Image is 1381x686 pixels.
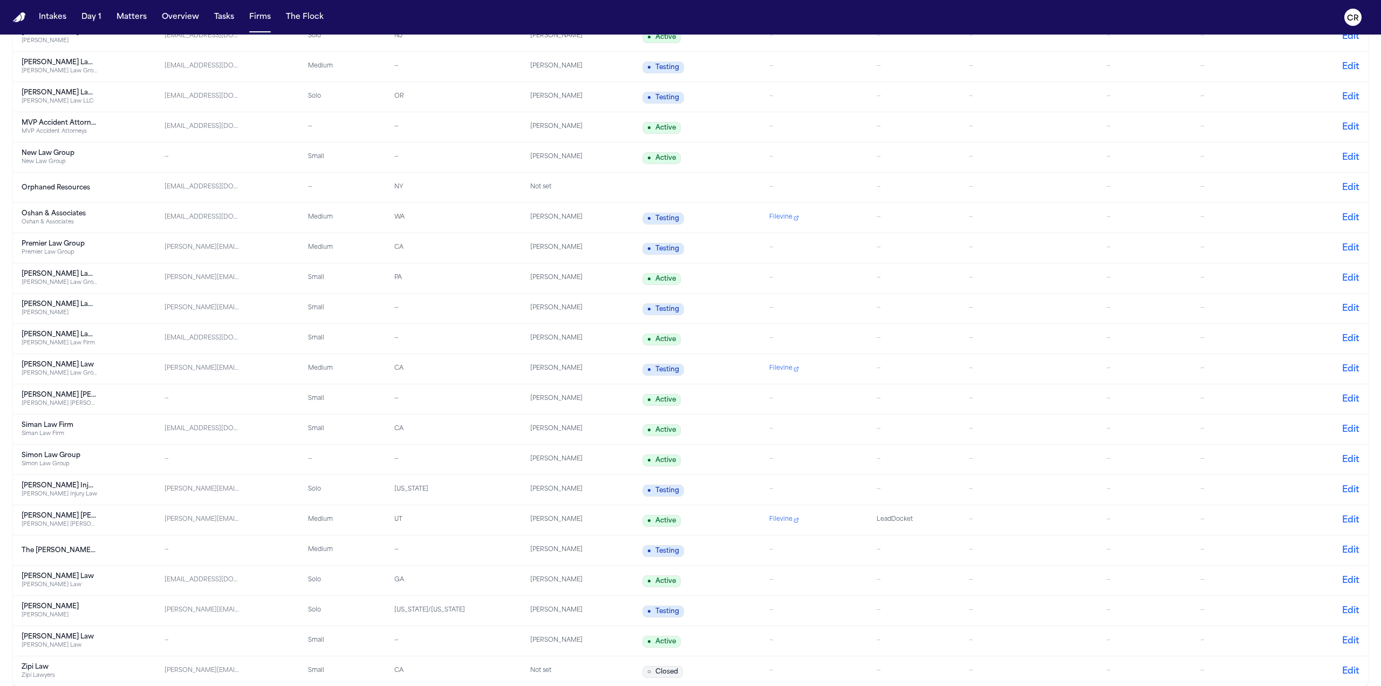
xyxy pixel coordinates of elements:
div: — [394,455,512,464]
div: Medium [308,213,377,222]
span: Active [642,122,681,134]
span: Testing [642,303,684,315]
div: [PERSON_NAME] [22,309,97,317]
a: Filevine [769,515,823,525]
div: — [308,123,377,132]
button: Matters [112,8,151,27]
div: [PERSON_NAME] Law Group [22,369,97,377]
div: — [1200,183,1306,192]
span: Testing [642,545,684,557]
div: — [1200,364,1306,373]
div: — [165,455,240,464]
span: ● [647,63,651,72]
div: — [1200,425,1306,434]
div: [EMAIL_ADDRESS][DOMAIN_NAME] [165,62,240,71]
div: [PERSON_NAME][EMAIL_ADDRESS][DOMAIN_NAME] [165,274,240,283]
div: — [877,364,952,373]
div: [PERSON_NAME] Injury Law [22,481,97,490]
div: — [769,485,859,494]
div: [PERSON_NAME] [530,485,584,494]
div: — [394,395,512,404]
div: — [769,123,859,132]
div: [PERSON_NAME] [PERSON_NAME] [22,399,97,407]
button: Edit [1342,60,1359,73]
span: Active [642,424,681,436]
div: [PERSON_NAME] Law [22,361,97,369]
span: ● [647,124,651,132]
span: Testing [642,62,684,73]
span: ● [647,335,651,344]
div: — [969,515,1089,525]
div: — [769,546,859,555]
div: — [769,153,859,162]
div: — [1200,92,1306,101]
div: — [1106,395,1183,404]
div: — [877,304,952,313]
div: CA [394,425,512,434]
div: — [1106,32,1183,41]
div: — [394,334,512,343]
div: [PERSON_NAME] [530,576,584,585]
div: — [969,123,1089,132]
div: — [969,304,1089,313]
div: — [1106,364,1183,373]
div: [PERSON_NAME][EMAIL_ADDRESS][DOMAIN_NAME] [165,515,240,525]
div: — [394,62,512,71]
div: [PERSON_NAME] [22,602,97,611]
div: — [769,243,859,253]
div: — [165,395,240,404]
span: ● [647,547,651,555]
span: ● [647,154,651,162]
div: — [769,395,859,404]
div: [PERSON_NAME] [530,515,584,525]
div: — [1200,32,1306,41]
a: Tasks [210,8,238,27]
div: PA [394,274,512,283]
div: [PERSON_NAME] [PERSON_NAME] [22,391,97,399]
div: — [769,425,859,434]
div: [US_STATE] [394,485,512,494]
button: Overview [158,8,203,27]
div: [PERSON_NAME] Law Firm [22,339,97,347]
div: — [394,304,512,313]
div: — [1200,546,1306,555]
div: — [769,32,859,41]
span: ● [647,517,651,525]
div: [PERSON_NAME] [530,364,584,373]
div: — [969,32,1089,41]
div: — [769,334,859,343]
div: Siman Law Firm [22,430,97,438]
div: — [969,395,1089,404]
div: The [PERSON_NAME] Law Firm, PC. [22,546,97,555]
button: Edit [1342,121,1359,134]
div: [PERSON_NAME] Law Firm [22,300,97,309]
div: — [769,274,859,283]
div: [EMAIL_ADDRESS][DOMAIN_NAME] [165,334,240,343]
div: — [1106,213,1183,222]
span: Filevine [769,213,792,222]
a: Filevine [769,364,823,373]
img: Finch Logo [13,12,26,23]
div: — [1106,183,1183,192]
button: Edit [1342,151,1359,164]
div: — [969,274,1089,283]
button: Edit [1342,453,1359,466]
div: Simon Law Group [22,451,97,460]
div: — [877,576,952,585]
div: — [969,62,1089,71]
div: Not set [530,183,584,192]
div: Small [308,304,377,313]
div: Siman Law Firm [22,421,97,430]
div: CA [394,243,512,253]
div: New Law Group [22,158,97,166]
div: [US_STATE]/[US_STATE] [394,606,512,615]
div: — [877,183,952,192]
div: — [769,183,859,192]
div: — [769,455,859,464]
div: Solo [308,92,377,101]
div: Small [308,274,377,283]
div: New Law Group [22,149,97,158]
span: ● [647,486,651,495]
